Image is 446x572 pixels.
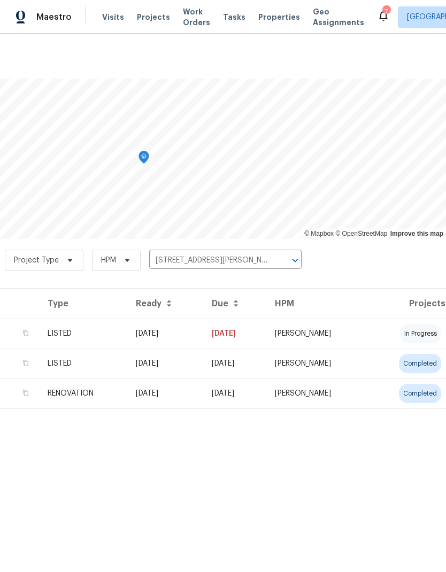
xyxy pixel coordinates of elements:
[288,253,303,268] button: Open
[21,358,30,368] button: Copy Address
[382,6,390,17] div: 7
[400,324,441,343] div: in progress
[223,13,245,21] span: Tasks
[102,12,124,22] span: Visits
[266,319,368,349] td: [PERSON_NAME]
[399,354,441,373] div: completed
[36,12,72,22] span: Maestro
[137,12,170,22] span: Projects
[139,151,149,167] div: Map marker
[266,378,368,408] td: [PERSON_NAME]
[183,6,210,28] span: Work Orders
[14,255,59,266] span: Project Type
[127,349,203,378] td: [DATE]
[149,252,272,269] input: Search projects
[390,230,443,237] a: Improve this map
[127,378,203,408] td: Acq COE 2025-03-13T00:00:00.000Z
[203,349,266,378] td: [DATE]
[39,349,127,378] td: LISTED
[399,384,441,403] div: completed
[21,328,30,338] button: Copy Address
[266,349,368,378] td: [PERSON_NAME]
[203,289,266,319] th: Due
[127,289,203,319] th: Ready
[266,289,368,319] th: HPM
[127,319,203,349] td: [DATE]
[39,289,127,319] th: Type
[21,388,30,398] button: Copy Address
[304,230,334,237] a: Mapbox
[203,378,266,408] td: [DATE]
[313,6,364,28] span: Geo Assignments
[101,255,116,266] span: HPM
[335,230,387,237] a: OpenStreetMap
[368,289,446,319] th: Projects
[39,378,127,408] td: RENOVATION
[39,319,127,349] td: LISTED
[258,12,300,22] span: Properties
[203,319,266,349] td: [DATE]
